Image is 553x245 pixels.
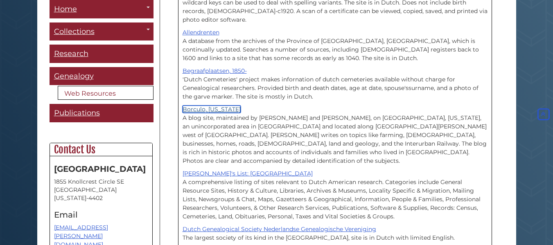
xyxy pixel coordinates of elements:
[54,164,146,174] strong: [GEOGRAPHIC_DATA]
[183,105,488,165] p: A blog site, maintained by [PERSON_NAME] and [PERSON_NAME], on [GEOGRAPHIC_DATA], [US_STATE], an ...
[183,67,247,74] a: Begraafplaatsen, 1850-
[54,72,94,81] span: Genealogy
[183,106,241,113] a: Borculo, [US_STATE]
[54,178,148,202] address: 1855 Knollcrest Circle SE [GEOGRAPHIC_DATA][US_STATE]-4402
[50,143,152,156] h2: Contact Us
[183,28,488,63] p: A database from the archives of the Province of [GEOGRAPHIC_DATA], [GEOGRAPHIC_DATA], which is co...
[50,67,153,85] a: Genealogy
[50,22,153,41] a: Collections
[183,170,313,177] a: [PERSON_NAME]'s List: [GEOGRAPHIC_DATA]
[183,225,488,242] p: The largest society of its kind in the [GEOGRAPHIC_DATA], site is in Dutch with limited English.
[54,27,95,36] span: Collections
[50,104,153,122] a: Publications
[54,4,77,13] span: Home
[183,225,376,233] a: Dutch Genealogical Society Nederlandse Genealogische Vereniging
[54,108,100,117] span: Publications
[58,86,153,100] a: Web Resources
[50,45,153,63] a: Research
[183,169,488,221] p: A comprehensive listing of sites relevant to Dutch American research. Categories include General ...
[536,111,551,118] a: Back to Top
[54,49,88,58] span: Research
[183,29,219,36] a: Allendrenten
[183,67,488,101] p: 'Dutch Cemeteries' project makes infornation of dutch cemeteries available without charge for Gen...
[54,210,148,219] h4: Email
